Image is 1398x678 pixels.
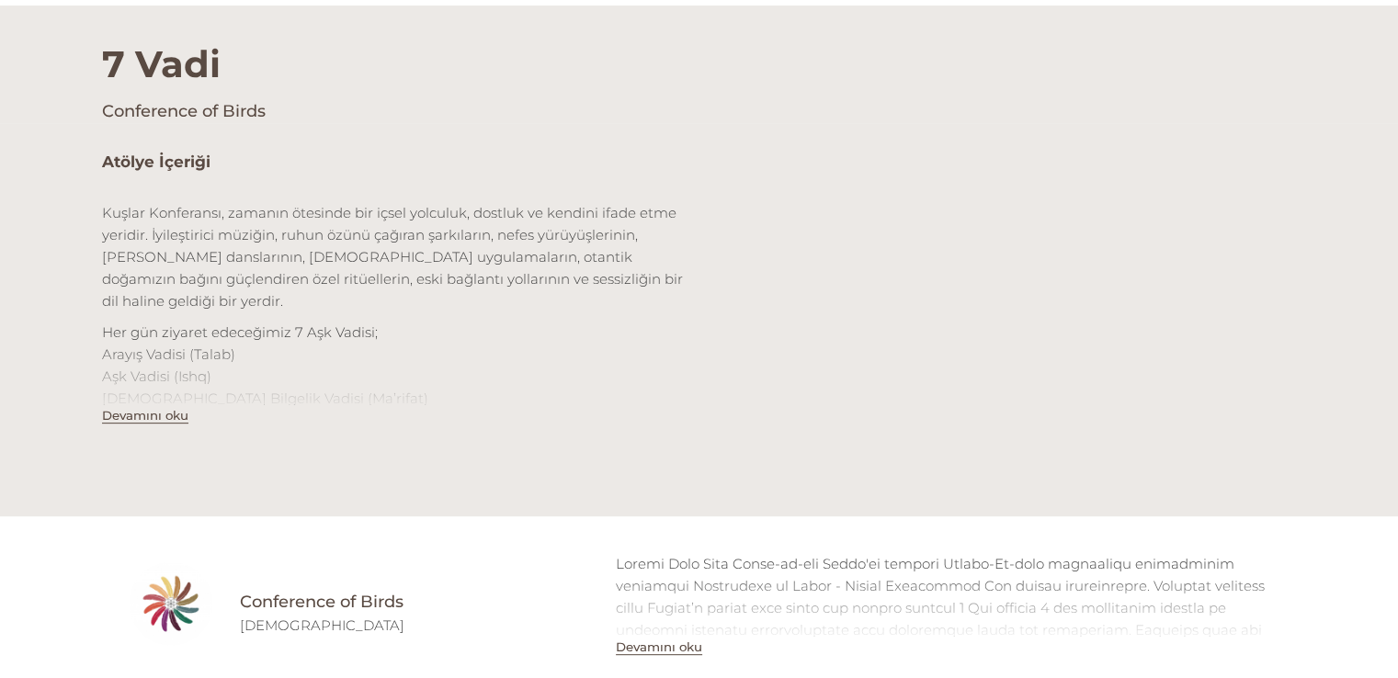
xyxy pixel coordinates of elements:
img: 279648387_5653430691351817_6685829811216236910_n-100x100.jpeg [130,562,212,645]
a: Conference of Birds [240,591,588,614]
p: Kuşlar Konferansı, zamanın ötesinde bir içsel yolculuk, dostluk ve kendini ifade etme yeridir. İy... [102,202,686,312]
a: [DEMOGRAPHIC_DATA] [240,616,404,634]
h5: Atölye İçeriği [102,151,686,175]
button: Devamını oku [102,408,188,424]
h1: 7 Vadi [102,6,1297,86]
p: Her gün ziyaret edeceğimiz 7 Aşk Vadisi; Arayış Vadisi (Talab) Aşk Vadisi (Ishq) [DEMOGRAPHIC_DAT... [102,322,686,498]
h4: Conference of Birds [102,100,1297,123]
button: Devamını oku [616,639,702,655]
